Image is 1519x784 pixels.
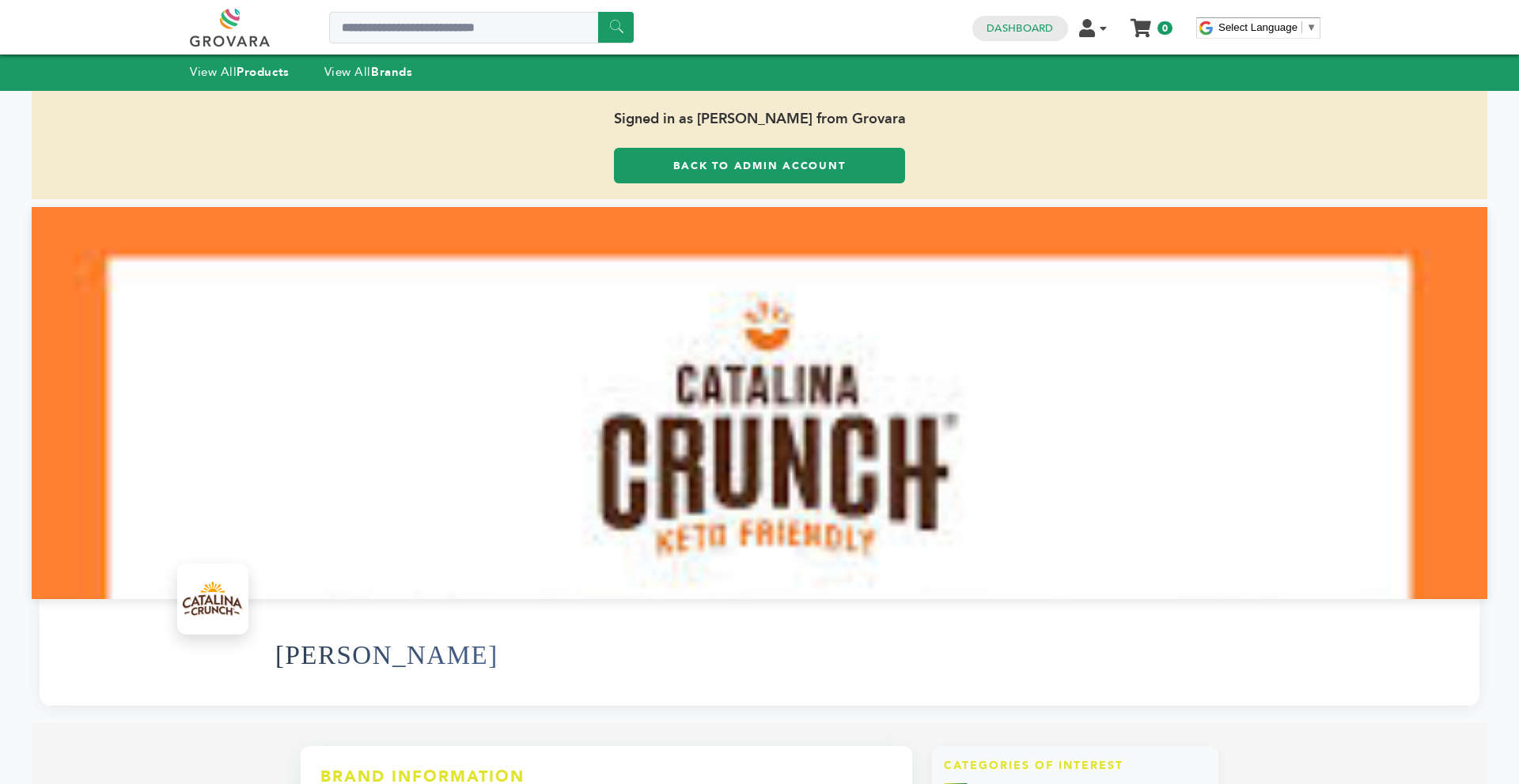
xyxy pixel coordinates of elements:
a: Select Language​ [1218,21,1316,33]
h1: [PERSON_NAME] [275,616,498,694]
a: My Cart [1132,14,1150,31]
strong: Products [237,64,289,80]
a: View AllProducts [190,64,290,80]
img: Catalina Snacks Logo [181,567,244,631]
strong: Brands [371,64,412,80]
a: Back to Admin Account [614,148,905,183]
a: Dashboard [987,21,1053,36]
span: ▼ [1306,21,1316,33]
span: ​ [1301,21,1302,33]
span: Select Language [1218,21,1297,33]
span: 0 [1157,21,1172,35]
a: View AllBrands [324,64,413,80]
span: Signed in as [PERSON_NAME] from Grovara [32,91,1487,148]
input: Search a product or brand... [329,12,634,43]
